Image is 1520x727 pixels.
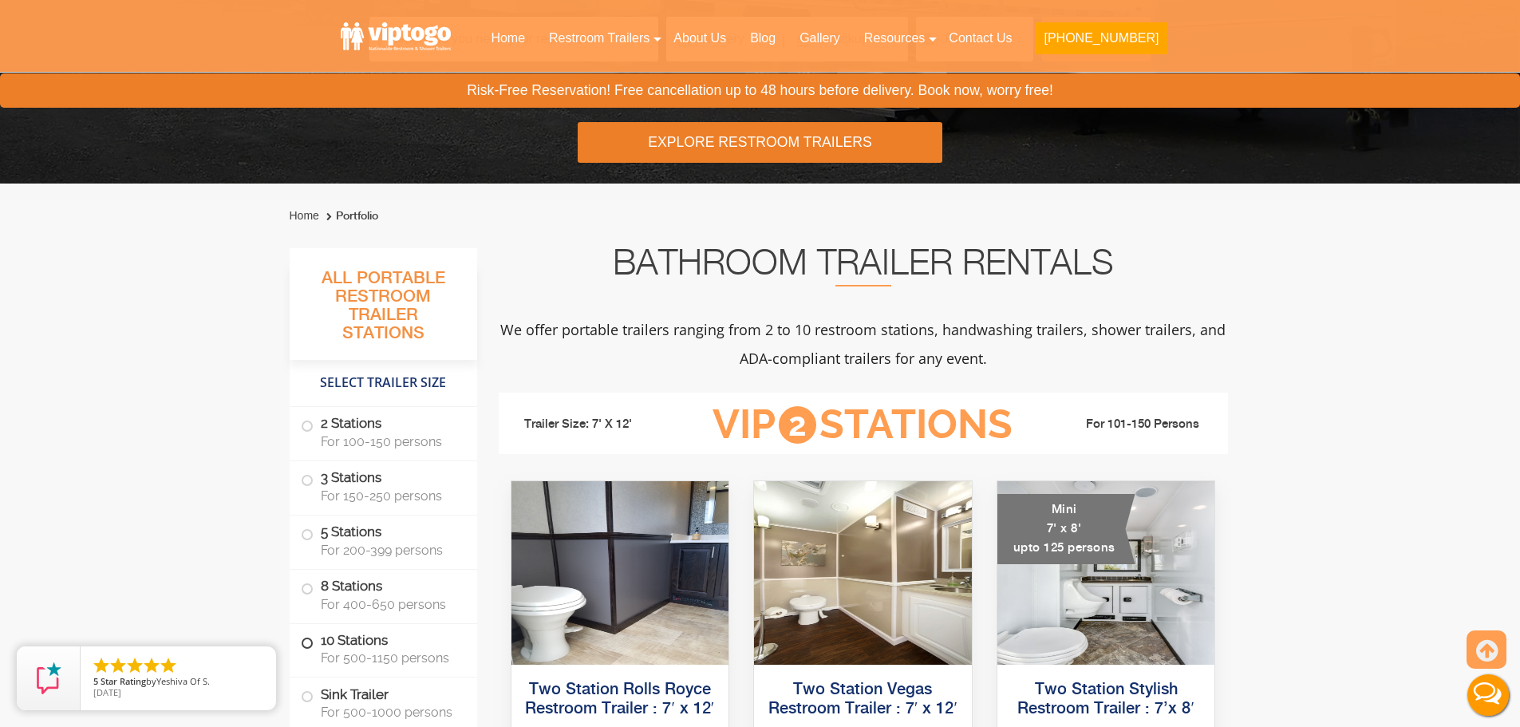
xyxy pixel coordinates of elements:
[125,656,144,675] li: 
[101,675,146,687] span: Star Rating
[779,406,816,444] span: 2
[1456,663,1520,727] button: Live Chat
[321,488,458,504] span: For 150-250 persons
[321,543,458,558] span: For 200-399 persons
[321,705,458,720] span: For 500-1000 persons
[754,481,972,665] img: Side view of two station restroom trailer with separate doors for males and females
[997,481,1215,665] img: A mini restroom trailer with two separate stations and separate doors for males and females
[290,209,319,222] a: Home
[997,494,1135,564] div: Mini 7' x 8' upto 125 persons
[93,675,98,687] span: 5
[290,368,477,398] h4: Select Trailer Size
[321,650,458,666] span: For 500-1150 persons
[852,21,937,56] a: Resources
[1036,22,1167,54] button: [PHONE_NUMBER]
[1017,682,1194,717] a: Two Station Stylish Restroom Trailer : 7’x 8′
[738,21,788,56] a: Blog
[479,21,537,56] a: Home
[93,677,263,688] span: by
[156,675,210,687] span: Yeshiva Of S.
[510,401,689,448] li: Trailer Size: 7' X 12'
[109,656,128,675] li: 
[322,207,378,226] li: Portfolio
[301,516,466,565] label: 5 Stations
[499,248,1228,286] h2: Bathroom Trailer Rentals
[511,481,729,665] img: Side view of two station restroom trailer with separate doors for males and females
[688,403,1037,447] h3: VIP Stations
[499,315,1228,373] p: We offer portable trailers ranging from 2 to 10 restroom stations, handwashing trailers, shower t...
[33,662,65,694] img: Review Rating
[142,656,161,675] li: 
[301,678,466,727] label: Sink Trailer
[301,461,466,511] label: 3 Stations
[93,686,121,698] span: [DATE]
[578,122,942,163] div: Explore Restroom Trailers
[321,434,458,449] span: For 100-150 persons
[159,656,178,675] li: 
[92,656,111,675] li: 
[301,570,466,619] label: 8 Stations
[321,597,458,612] span: For 400-650 persons
[525,682,714,717] a: Two Station Rolls Royce Restroom Trailer : 7′ x 12′
[661,21,738,56] a: About Us
[301,624,466,674] label: 10 Stations
[1038,415,1217,434] li: For 101-150 Persons
[537,21,661,56] a: Restroom Trailers
[1024,21,1178,64] a: [PHONE_NUMBER]
[768,682,957,717] a: Two Station Vegas Restroom Trailer : 7′ x 12′
[937,21,1024,56] a: Contact Us
[788,21,852,56] a: Gallery
[290,264,477,360] h3: All Portable Restroom Trailer Stations
[301,407,466,456] label: 2 Stations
